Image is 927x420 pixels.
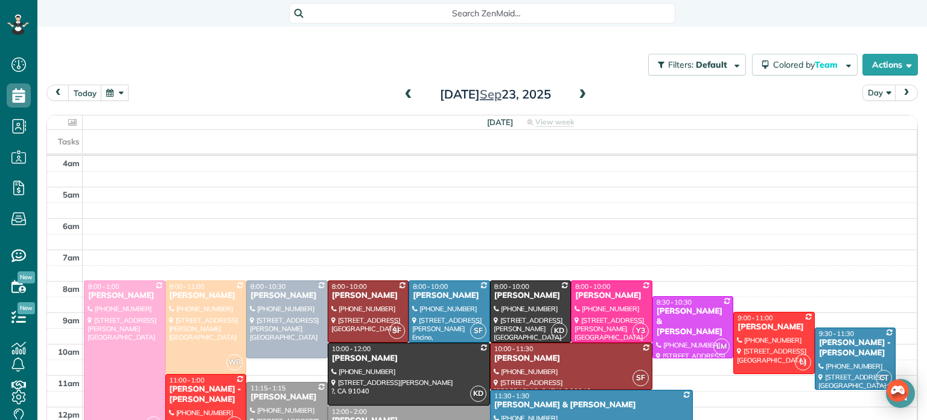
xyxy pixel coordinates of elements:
[18,271,35,283] span: New
[862,54,918,76] button: Actions
[170,282,205,291] span: 8:00 - 11:00
[250,384,285,392] span: 11:15 - 1:15
[575,291,649,301] div: [PERSON_NAME]
[331,291,406,301] div: [PERSON_NAME]
[389,323,405,339] span: SF
[696,59,728,70] span: Default
[737,314,772,322] span: 9:00 - 11:00
[63,190,80,199] span: 5am
[632,370,649,386] span: SF
[250,291,324,301] div: [PERSON_NAME]
[63,253,80,262] span: 7am
[648,54,746,76] button: Filters: Default
[250,392,324,402] div: [PERSON_NAME]
[480,86,502,102] span: Sep
[713,338,730,355] span: LM
[250,282,285,291] span: 8:00 - 10:30
[876,370,892,386] span: CT
[332,282,367,291] span: 8:00 - 10:00
[58,410,80,419] span: 12pm
[818,338,893,358] div: [PERSON_NAME] - [PERSON_NAME]
[487,117,513,127] span: [DATE]
[88,282,119,291] span: 8:00 - 1:00
[773,59,842,70] span: Colored by
[815,59,839,70] span: Team
[58,347,80,357] span: 10am
[795,354,811,370] span: LJ
[886,379,915,408] div: Open Intercom Messenger
[88,291,162,301] div: [PERSON_NAME]
[58,378,80,388] span: 11am
[169,384,243,405] div: [PERSON_NAME] - [PERSON_NAME]
[642,54,746,76] a: Filters: Default
[632,323,649,339] span: Y3
[494,291,568,301] div: [PERSON_NAME]
[68,85,102,101] button: today
[332,344,371,353] span: 10:00 - 12:00
[169,291,243,301] div: [PERSON_NAME]
[63,284,80,294] span: 8am
[819,329,854,338] span: 9:30 - 11:30
[470,323,486,339] span: SF
[668,59,693,70] span: Filters:
[420,88,571,101] h2: [DATE] 23, 2025
[58,137,80,146] span: Tasks
[332,407,367,416] span: 12:00 - 2:00
[575,282,610,291] span: 8:00 - 10:00
[737,322,811,332] div: [PERSON_NAME]
[752,54,858,76] button: Colored byTeam
[895,85,918,101] button: next
[46,85,69,101] button: prev
[226,354,243,370] span: WB
[63,158,80,168] span: 4am
[535,117,574,127] span: View week
[494,354,649,364] div: [PERSON_NAME]
[331,354,486,364] div: [PERSON_NAME]
[862,85,896,101] button: Day
[494,392,529,400] span: 11:30 - 1:30
[494,344,534,353] span: 10:00 - 11:30
[18,302,35,314] span: New
[657,298,692,306] span: 8:30 - 10:30
[412,291,486,301] div: [PERSON_NAME]
[551,323,567,339] span: KD
[413,282,448,291] span: 8:00 - 10:00
[656,306,730,337] div: [PERSON_NAME] & [PERSON_NAME]
[63,315,80,325] span: 9am
[494,282,529,291] span: 8:00 - 10:00
[494,400,689,410] div: [PERSON_NAME] & [PERSON_NAME]
[470,386,486,402] span: KD
[63,221,80,231] span: 6am
[170,376,205,384] span: 11:00 - 1:00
